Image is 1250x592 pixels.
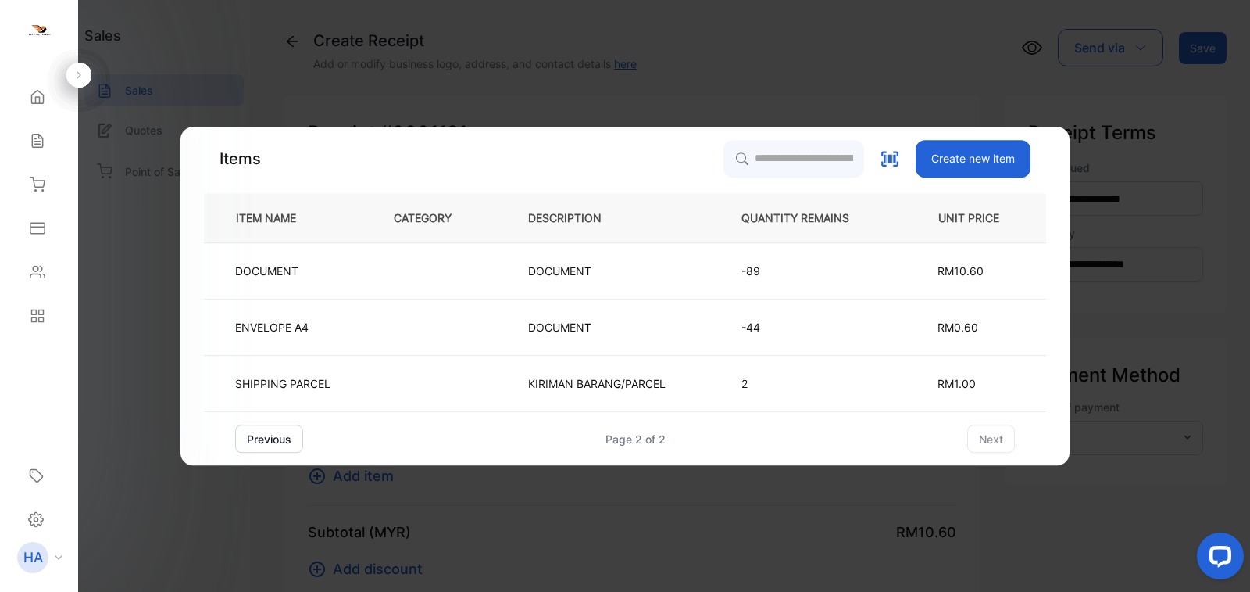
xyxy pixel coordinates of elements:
[27,20,51,44] img: logo
[1184,526,1250,592] iframe: LiveChat chat widget
[605,431,666,447] div: Page 2 of 2
[926,210,1020,226] p: UNIT PRICE
[235,375,330,392] p: SHIPPING PARCEL
[235,319,309,335] p: ENVELOPE A4
[967,425,1015,453] button: next
[220,147,261,170] p: Items
[394,210,477,226] p: CATEGORY
[528,210,627,226] p: DESCRIPTION
[528,319,591,335] p: DOCUMENT
[916,140,1030,178] button: Create new item
[937,321,978,334] span: RM0.60
[741,319,874,335] p: -44
[528,263,591,279] p: DOCUMENT
[741,263,874,279] p: -89
[235,425,303,453] button: previous
[741,375,874,392] p: 2
[741,210,874,226] p: QUANTITY REMAINS
[937,264,984,278] span: RM10.60
[230,210,321,226] p: ITEM NAME
[528,375,666,392] p: KIRIMAN BARANG/PARCEL
[937,377,976,390] span: RM1.00
[23,547,43,568] p: HA
[235,263,298,279] p: DOCUMENT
